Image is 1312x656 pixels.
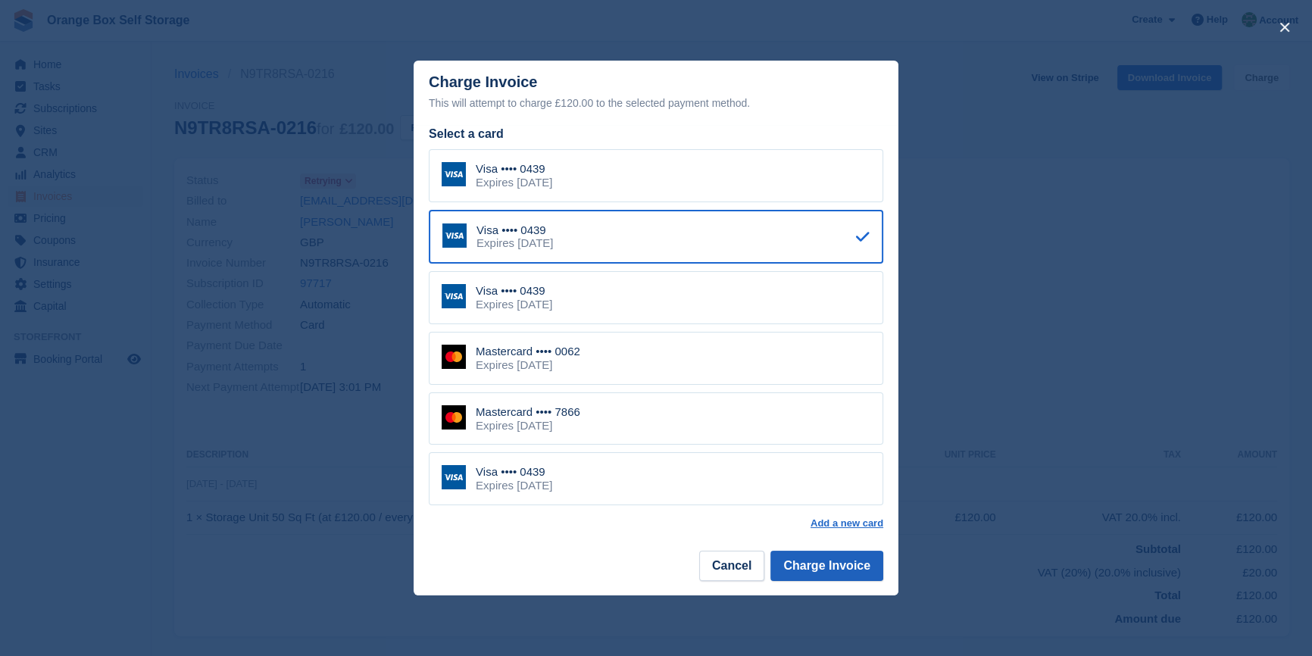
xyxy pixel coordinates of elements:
div: Expires [DATE] [476,298,552,311]
button: Charge Invoice [770,551,883,581]
div: Expires [DATE] [476,358,580,372]
div: Expires [DATE] [476,479,552,492]
img: Visa Logo [442,162,466,186]
div: This will attempt to charge £120.00 to the selected payment method. [429,94,883,112]
button: Cancel [699,551,764,581]
div: Visa •••• 0439 [476,223,553,237]
div: Charge Invoice [429,73,883,112]
img: Visa Logo [442,465,466,489]
a: Add a new card [811,517,883,529]
div: Mastercard •••• 0062 [476,345,580,358]
div: Visa •••• 0439 [476,162,552,176]
img: Visa Logo [442,284,466,308]
div: Select a card [429,125,883,143]
div: Visa •••• 0439 [476,465,552,479]
div: Visa •••• 0439 [476,284,552,298]
img: Mastercard Logo [442,405,466,430]
button: close [1273,15,1297,39]
div: Expires [DATE] [476,419,580,433]
div: Expires [DATE] [476,176,552,189]
div: Expires [DATE] [476,236,553,250]
div: Mastercard •••• 7866 [476,405,580,419]
img: Visa Logo [442,223,467,248]
img: Mastercard Logo [442,345,466,369]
